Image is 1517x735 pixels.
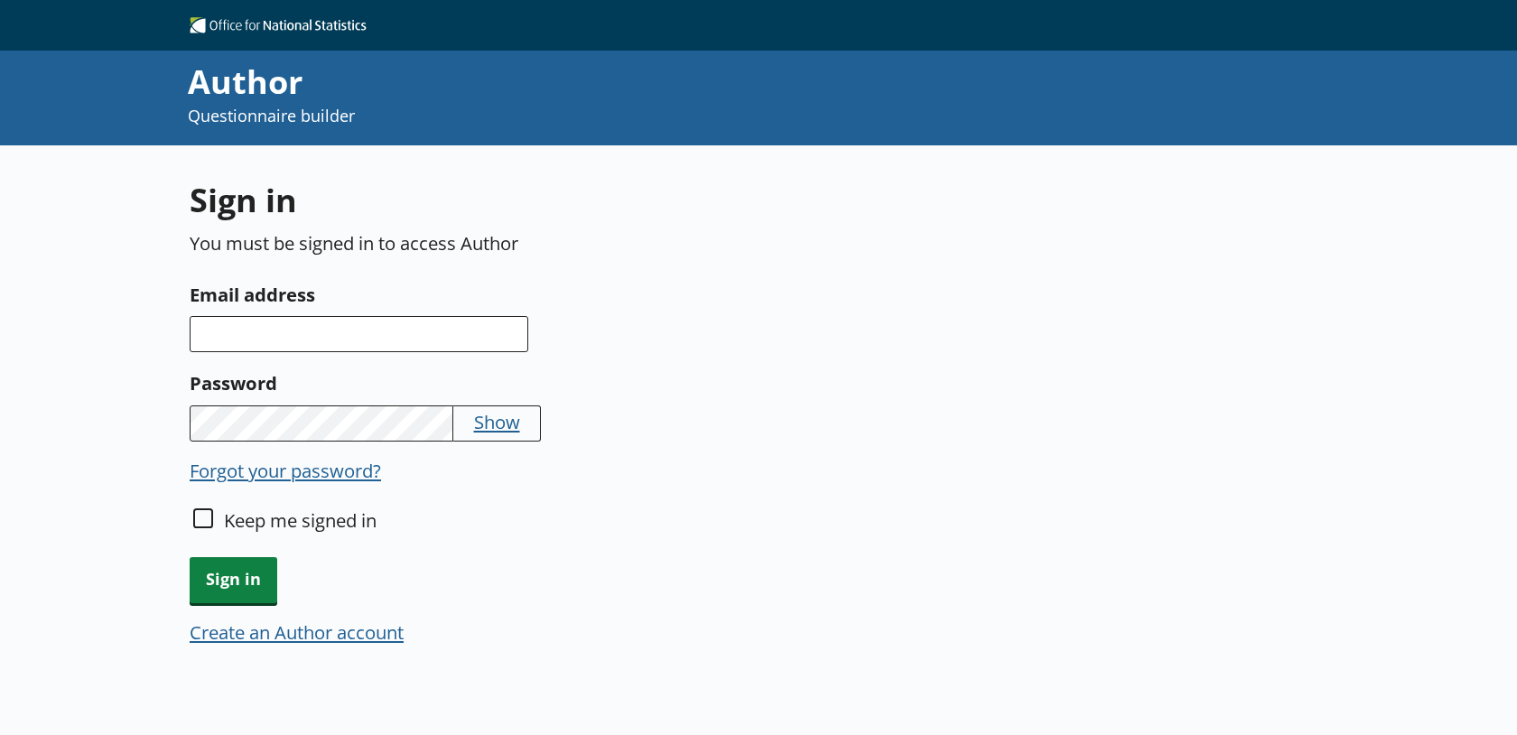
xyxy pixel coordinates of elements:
button: Create an Author account [190,619,404,645]
label: Email address [190,280,935,309]
button: Sign in [190,557,277,603]
p: You must be signed in to access Author [190,230,935,256]
button: Forgot your password? [190,458,381,483]
h1: Sign in [190,178,935,222]
label: Password [190,368,935,397]
label: Keep me signed in [224,507,377,533]
p: Questionnaire builder [188,105,1018,127]
button: Show [474,409,520,434]
div: Author [188,60,1018,105]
